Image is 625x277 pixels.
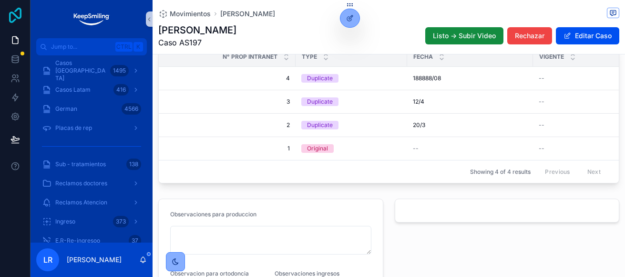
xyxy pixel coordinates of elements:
[36,194,147,211] a: Reclamos Atencion
[55,199,107,206] span: Reclamos Atencion
[539,121,544,129] span: --
[129,235,141,246] div: 37
[507,27,552,44] button: Rechazar
[539,98,544,106] span: --
[470,168,531,176] span: Showing 4 of 4 results
[55,160,106,168] span: Sub - tratamientos
[55,237,100,245] span: E.R-Re-ingresoo
[220,9,275,19] a: [PERSON_NAME]
[43,254,52,266] span: LR
[158,9,211,19] a: Movimientos
[36,156,147,173] a: Sub - tratamientos138
[307,144,328,153] div: Original
[515,31,544,41] span: Rechazar
[307,97,333,106] div: Duplicate
[413,53,433,61] span: Fecha
[302,53,317,61] span: Type
[55,218,75,225] span: Ingreso
[413,145,419,152] span: --
[67,255,122,265] p: [PERSON_NAME]
[36,175,147,192] a: Reclamos doctores
[170,9,211,19] span: Movimientos
[113,84,129,96] div: 416
[55,59,106,82] span: Casos [GEOGRAPHIC_DATA]
[158,37,236,48] span: Caso AS197
[539,75,544,82] span: --
[433,31,496,41] span: Listo -> Subir Video
[36,38,147,55] button: Jump to...CtrlK
[425,27,503,44] button: Listo -> Subir Video
[170,121,290,129] span: 2
[170,98,290,106] span: 3
[275,270,339,277] span: Observaciones ingresos
[134,43,142,51] span: K
[556,27,619,44] button: Editar Caso
[110,65,129,76] div: 1495
[170,145,290,152] span: 1
[36,232,147,249] a: E.R-Re-ingresoo37
[170,75,290,82] span: 4
[72,11,110,27] img: App logo
[122,103,141,115] div: 4566
[126,159,141,170] div: 138
[223,53,277,61] span: N° prop intranet
[36,213,147,230] a: Ingreso373
[36,119,147,137] a: Placas de rep
[539,53,564,61] span: Vigente
[413,75,441,82] span: 188888/08
[55,105,77,113] span: German
[55,180,107,187] span: Reclamos doctores
[113,216,129,227] div: 373
[539,145,544,152] span: --
[36,62,147,79] a: Casos [GEOGRAPHIC_DATA]1495
[158,23,236,37] h1: [PERSON_NAME]
[36,81,147,98] a: Casos Latam416
[170,211,256,218] span: Observaciones para produccion
[307,121,333,129] div: Duplicate
[307,74,333,83] div: Duplicate
[31,55,153,243] div: scrollable content
[36,100,147,117] a: German4566
[55,124,92,132] span: Placas de rep
[51,43,112,51] span: Jump to...
[413,121,425,129] span: 20/3
[170,270,249,277] span: Observacion para ortodoncia
[55,86,91,94] span: Casos Latam
[413,98,424,106] span: 12/4
[115,42,133,52] span: Ctrl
